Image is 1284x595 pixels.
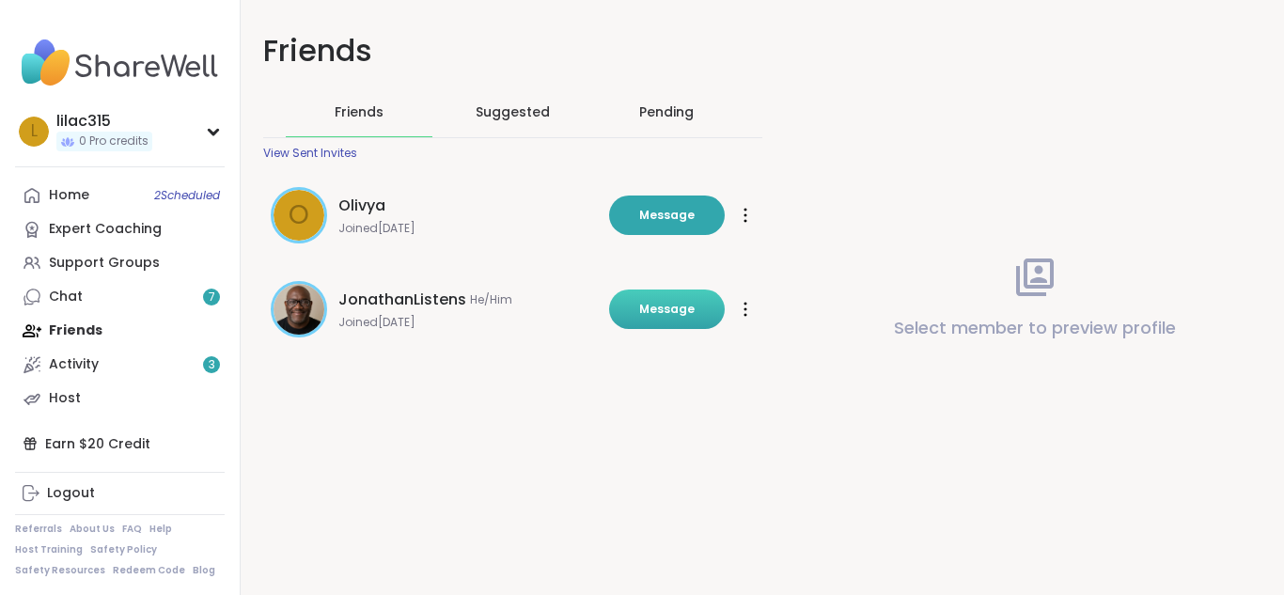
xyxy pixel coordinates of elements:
[470,292,512,307] span: He/Him
[49,254,160,273] div: Support Groups
[338,221,598,236] span: Joined [DATE]
[15,523,62,536] a: Referrals
[209,290,215,305] span: 7
[49,355,99,374] div: Activity
[335,102,384,121] span: Friends
[639,301,695,318] span: Message
[122,523,142,536] a: FAQ
[209,357,215,373] span: 3
[56,111,152,132] div: lilac315
[263,146,357,161] div: View Sent Invites
[15,212,225,246] a: Expert Coaching
[609,196,725,235] button: Message
[70,523,115,536] a: About Us
[193,564,215,577] a: Blog
[113,564,185,577] a: Redeem Code
[15,543,83,556] a: Host Training
[338,195,385,217] span: Olivya
[49,288,83,306] div: Chat
[79,133,149,149] span: 0 Pro credits
[15,564,105,577] a: Safety Resources
[476,102,550,121] span: Suggested
[289,196,309,235] span: O
[15,280,225,314] a: Chat7
[338,315,598,330] span: Joined [DATE]
[274,284,324,335] img: JonathanListens
[47,484,95,503] div: Logout
[149,523,172,536] a: Help
[894,315,1176,341] p: Select member to preview profile
[15,30,225,96] img: ShareWell Nav Logo
[15,179,225,212] a: Home2Scheduled
[609,290,725,329] button: Message
[15,477,225,510] a: Logout
[15,348,225,382] a: Activity3
[263,30,762,72] h1: Friends
[49,389,81,408] div: Host
[15,382,225,415] a: Host
[639,102,694,121] div: Pending
[15,246,225,280] a: Support Groups
[154,188,220,203] span: 2 Scheduled
[639,207,695,224] span: Message
[49,186,89,205] div: Home
[90,543,157,556] a: Safety Policy
[31,119,38,144] span: l
[338,289,466,311] span: JonathanListens
[49,220,162,239] div: Expert Coaching
[15,427,225,461] div: Earn $20 Credit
